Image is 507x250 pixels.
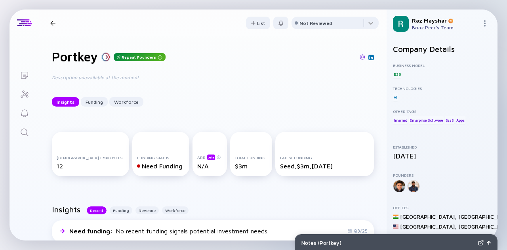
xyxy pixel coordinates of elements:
div: Workforce [109,96,143,108]
div: Need Funding [137,162,185,170]
div: Internet [393,116,408,124]
div: Not Reviewed [299,20,332,26]
div: B2B [393,70,401,78]
h2: Insights [52,205,80,214]
div: Raz Mayshar [412,17,478,24]
img: India Flag [393,214,398,219]
h2: Company Details [393,44,491,53]
div: Notes ( Portkey ) [301,239,475,246]
a: Investor Map [10,84,39,103]
div: Enterprise Software [409,116,444,124]
img: Expand Notes [478,240,484,246]
button: Funding [81,97,108,107]
div: Founders [393,173,491,177]
button: Revenue [135,206,159,214]
div: Seed, $3m, [DATE] [280,162,369,170]
div: Funding [81,96,108,108]
div: [GEOGRAPHIC_DATA] , [400,223,457,230]
div: $3m [235,162,267,170]
div: Boaz Peer's Team [412,25,478,31]
h1: Portkey [52,49,98,64]
img: Portkey Website [360,54,365,60]
div: Other Tags [393,109,491,114]
div: [DEMOGRAPHIC_DATA] Employees [57,155,124,160]
span: Need funding : [69,227,114,235]
button: Funding [110,206,132,214]
a: Lists [10,65,39,84]
div: [DATE] [393,152,491,160]
div: Total Funding [235,155,267,160]
div: SaaS [445,116,455,124]
div: Business Model [393,63,491,68]
div: No recent funding signals potential investment needs. [69,227,269,235]
img: United States Flag [393,224,398,229]
div: Q3/25 [347,228,368,234]
div: 12 [57,162,124,170]
img: Open Notes [487,241,491,245]
div: Insights [52,96,79,108]
a: Reminders [10,103,39,122]
img: Portkey Linkedin Page [369,55,373,59]
div: Description unavailable at the moment [52,74,305,81]
div: [GEOGRAPHIC_DATA] , [400,213,457,220]
a: Search [10,122,39,141]
button: Insights [52,97,79,107]
div: AI [393,93,398,101]
div: Latest Funding [280,155,369,160]
img: Menu [482,20,488,27]
div: Established [393,145,491,149]
div: beta [207,155,215,160]
div: Funding Status [137,155,185,160]
div: ARR [197,154,223,160]
div: Offices [393,205,491,210]
button: List [246,17,270,29]
div: N/A [197,162,223,170]
button: Workforce [109,97,143,107]
div: Repeat Founders [114,53,166,61]
button: Workforce [162,206,189,214]
img: Raz Profile Picture [393,16,409,32]
button: Recent [87,206,107,214]
div: Technologies [393,86,491,91]
div: Apps [456,116,465,124]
